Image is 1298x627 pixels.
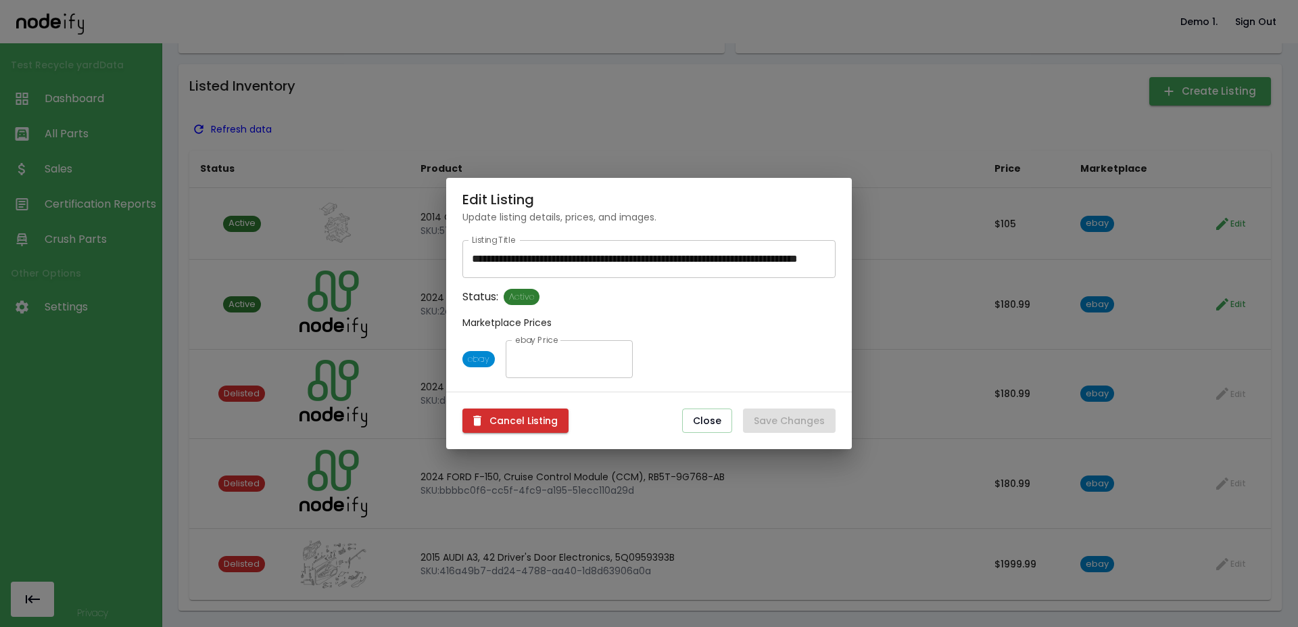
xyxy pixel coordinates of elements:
p: Update listing details, prices, and images. [462,210,836,224]
button: Cancel Listing [462,409,569,434]
button: Close [682,409,732,434]
label: Listing Title [472,234,516,246]
h6: Edit Listing [462,189,836,210]
p: Status: [462,289,498,305]
label: ebay Price [515,334,558,346]
p: Marketplace Prices [462,316,836,329]
span: Active [504,290,539,304]
span: ebay [462,352,495,366]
